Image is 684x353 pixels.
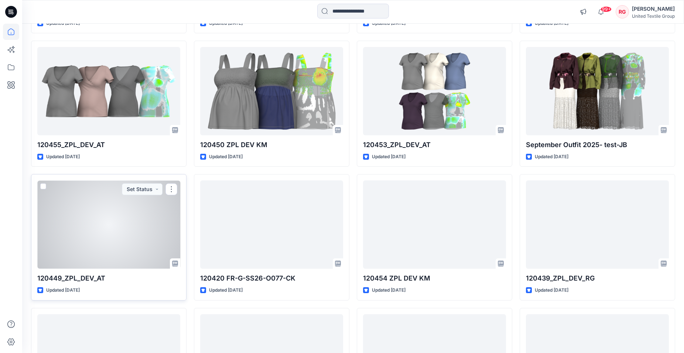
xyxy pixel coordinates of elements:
p: Updated [DATE] [535,153,568,161]
div: United Textile Group [632,13,675,19]
a: September Outfit 2025- test-JB [526,47,669,135]
p: 120450 ZPL DEV KM [200,140,343,150]
p: 120453_ZPL_DEV_AT [363,140,506,150]
a: 120450 ZPL DEV KM [200,47,343,135]
p: September Outfit 2025- test-JB [526,140,669,150]
p: Updated [DATE] [46,286,80,294]
p: Updated [DATE] [535,286,568,294]
div: [PERSON_NAME] [632,4,675,13]
a: 120439_ZPL_DEV_RG [526,180,669,269]
p: Updated [DATE] [209,153,243,161]
p: Updated [DATE] [372,286,406,294]
a: 120453_ZPL_DEV_AT [363,47,506,135]
p: 120449_ZPL_DEV_AT [37,273,180,284]
p: Updated [DATE] [209,286,243,294]
span: 99+ [601,6,612,12]
a: 120449_ZPL_DEV_AT [37,180,180,269]
a: 120455_ZPL_DEV_AT [37,47,180,135]
p: Updated [DATE] [372,153,406,161]
a: 120454 ZPL DEV KM [363,180,506,269]
p: Updated [DATE] [46,153,80,161]
p: 120439_ZPL_DEV_RG [526,273,669,284]
div: RG [616,5,629,18]
p: 120454 ZPL DEV KM [363,273,506,284]
p: 120455_ZPL_DEV_AT [37,140,180,150]
p: 120420 FR-G-SS26-O077-CK [200,273,343,284]
a: 120420 FR-G-SS26-O077-CK [200,180,343,269]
